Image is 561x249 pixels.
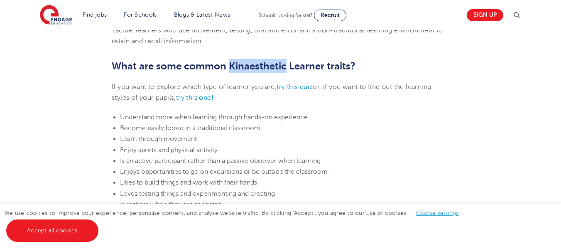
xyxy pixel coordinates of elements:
span: Schools looking for staff [259,12,312,18]
a: Recruit [314,10,346,21]
a: Accept all cookies [6,219,98,242]
p: If you want to explore which type of learner you are, or, if you want to find out the learning st... [112,81,449,104]
span: Is restless when they are sedentary [120,201,223,208]
span: Learn through movement [120,135,197,143]
span: Become easily bored in a traditional classroom [120,124,260,132]
span: Enjoy sports and physical activity [120,146,218,154]
span: Understand more when learning through hands-on experience [120,113,308,121]
span: Kinaesthetic learners need a multi-sensory learning environment for deep learning as they learn t... [112,5,443,45]
a: Cookie settings [416,210,459,216]
span: Recruit [321,12,340,18]
span: We use cookies to improve your experience, personalise content, and analyse website traffic. By c... [4,210,467,234]
a: Sign up [467,9,503,21]
a: Blogs & Latest News [174,12,230,18]
span: Enjoys opportunities to go on excursions or be outside the classroom – [120,168,334,175]
img: Engage Education [40,5,72,26]
a: try this quiz [277,83,313,91]
span: Loves testing things and experimenting and creating [120,190,275,197]
span: Is an active participant rather than a passive observer when learning [120,157,321,165]
span: What are some common Kinaesthetic Learner traits? [112,60,355,72]
a: For Schools [124,12,157,18]
a: try this one! [176,94,213,101]
a: Find jobs [83,12,107,18]
span: Likes to build things and work with their hands [120,179,257,186]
